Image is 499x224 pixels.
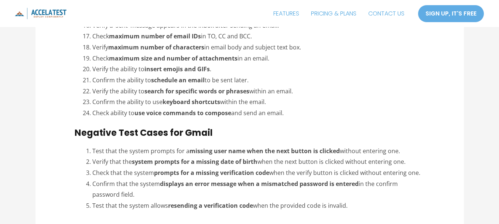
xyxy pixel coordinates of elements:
li: Check ability to and send an email. [92,108,424,119]
strong: schedule an email [151,76,205,84]
strong: use voice commands to compose [134,109,231,117]
strong: resending a verification code [168,201,253,210]
strong: search for specific words or phrases [144,87,249,95]
li: Verify in email body and subject text box. [92,42,424,53]
strong: maximum size and number of attachments [109,54,237,62]
li: Verify that the when the next button is clicked without entering one. [92,156,424,168]
strong: keyboard shortcuts [163,98,220,106]
li: Confirm the ability to use within the email. [92,97,424,108]
img: icon [15,8,66,19]
li: Verify the ability to within an email. [92,86,424,97]
a: FEATURES [267,4,305,23]
nav: Site Navigation [267,4,410,23]
li: Confirm the ability to to be sent later. [92,75,424,86]
strong: insert emojis and GIFs [144,65,210,73]
li: Confirm that the system in the confirm password field. [92,179,424,200]
a: CONTACT US [362,4,410,23]
strong: maximum number of email IDs [109,32,201,40]
li: Check that the system when the verify button is clicked without entering one. [92,168,424,179]
a: PRICING & PLANS [305,4,362,23]
li: Verify the ability to . [92,64,424,75]
strong: system prompts for a missing date of birth [132,158,257,166]
strong: displays an error message when a mismatched password is entered [160,180,359,188]
li: Check in an email. [92,53,424,64]
li: Test that the system prompts for a without entering one. [92,146,424,157]
li: Test that the system allows when the provided code is invalid. [92,200,424,211]
strong: missing user name when the next button is clicked [189,147,340,155]
li: Check in TO, CC and BCC. [92,31,424,42]
strong: prompts for a missing verification code [154,169,269,177]
a: SIGN UP, IT'S FREE [418,5,484,23]
strong: maximum number of characters [108,43,204,51]
span: Negative Test Cases for Gmail [75,127,213,139]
